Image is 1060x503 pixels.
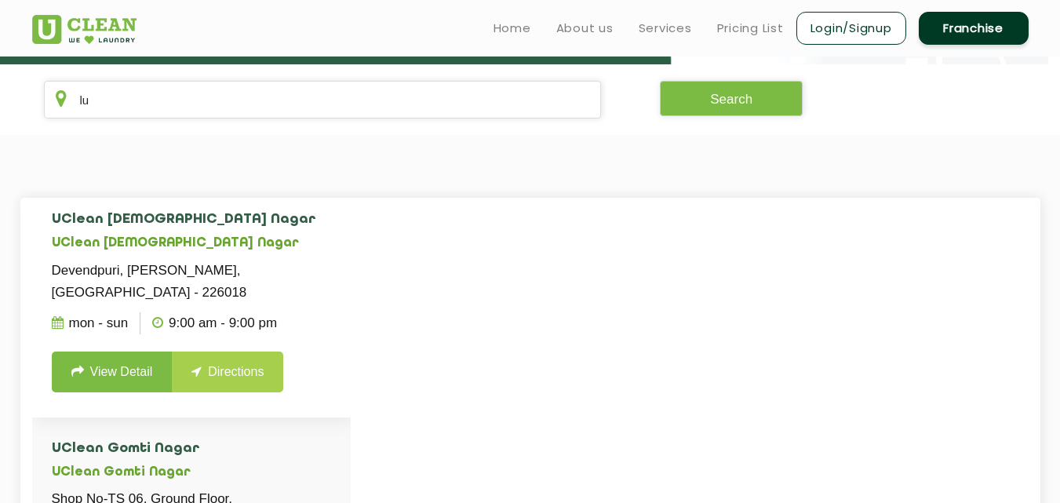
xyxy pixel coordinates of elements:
h5: UClean Gomti Nagar [52,465,331,480]
input: Enter city/area/pin Code [44,81,602,118]
a: About us [556,19,614,38]
a: Directions [172,352,283,392]
a: Pricing List [717,19,784,38]
a: Services [639,19,692,38]
a: Franchise [919,12,1029,45]
h4: UClean [DEMOGRAPHIC_DATA] Nagar [52,212,331,228]
a: Home [494,19,531,38]
h5: UClean [DEMOGRAPHIC_DATA] Nagar [52,236,331,251]
p: 9:00 AM - 9:00 PM [152,312,277,334]
h4: UClean Gomti Nagar [52,441,331,457]
a: View Detail [52,352,173,392]
button: Search [660,81,803,116]
a: Login/Signup [796,12,906,45]
img: UClean Laundry and Dry Cleaning [32,15,137,44]
p: Devendpuri, [PERSON_NAME], [GEOGRAPHIC_DATA] - 226018 [52,260,331,304]
p: Mon - Sun [52,312,129,334]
